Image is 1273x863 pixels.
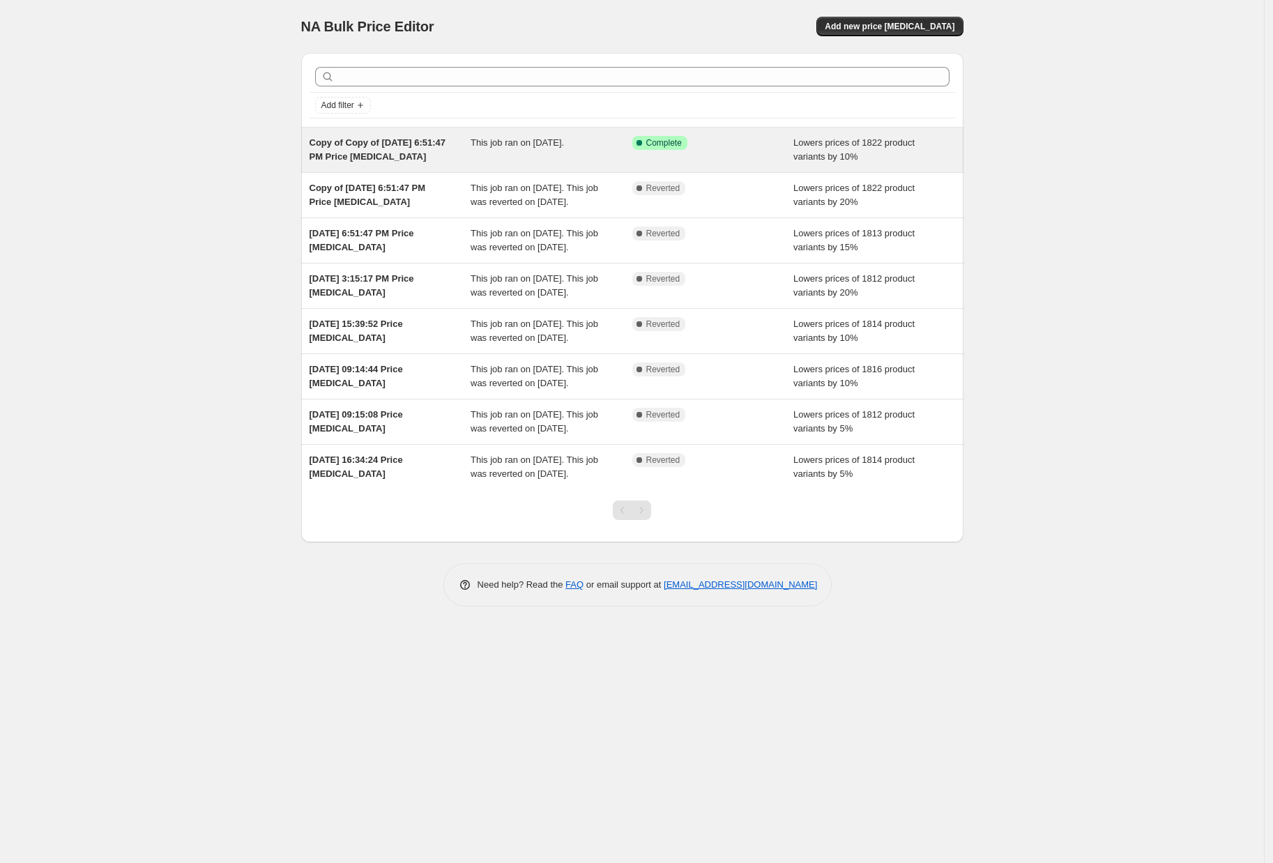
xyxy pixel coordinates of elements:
span: NA Bulk Price Editor [301,19,434,34]
span: [DATE] 15:39:52 Price [MEDICAL_DATA] [310,319,403,343]
span: Lowers prices of 1813 product variants by 15% [793,228,915,252]
span: [DATE] 6:51:47 PM Price [MEDICAL_DATA] [310,228,414,252]
span: Reverted [646,409,680,420]
span: Add new price [MEDICAL_DATA] [825,21,954,32]
span: This job ran on [DATE]. This job was reverted on [DATE]. [471,228,598,252]
span: Lowers prices of 1812 product variants by 5% [793,409,915,434]
a: [EMAIL_ADDRESS][DOMAIN_NAME] [664,579,817,590]
span: This job ran on [DATE]. This job was reverted on [DATE]. [471,183,598,207]
span: Lowers prices of 1814 product variants by 10% [793,319,915,343]
span: This job ran on [DATE]. This job was reverted on [DATE]. [471,273,598,298]
span: Reverted [646,228,680,239]
nav: Pagination [613,501,651,520]
span: Reverted [646,273,680,284]
span: [DATE] 3:15:17 PM Price [MEDICAL_DATA] [310,273,414,298]
span: Reverted [646,455,680,466]
span: Lowers prices of 1822 product variants by 20% [793,183,915,207]
span: Lowers prices of 1816 product variants by 10% [793,364,915,388]
span: or email support at [584,579,664,590]
button: Add filter [315,97,371,114]
span: Need help? Read the [478,579,566,590]
span: This job ran on [DATE]. This job was reverted on [DATE]. [471,319,598,343]
span: Reverted [646,364,680,375]
span: Reverted [646,183,680,194]
span: [DATE] 16:34:24 Price [MEDICAL_DATA] [310,455,403,479]
span: This job ran on [DATE]. This job was reverted on [DATE]. [471,364,598,388]
a: FAQ [565,579,584,590]
span: Lowers prices of 1812 product variants by 20% [793,273,915,298]
span: Copy of Copy of [DATE] 6:51:47 PM Price [MEDICAL_DATA] [310,137,446,162]
span: Reverted [646,319,680,330]
span: This job ran on [DATE]. This job was reverted on [DATE]. [471,455,598,479]
span: Copy of [DATE] 6:51:47 PM Price [MEDICAL_DATA] [310,183,426,207]
span: This job ran on [DATE]. This job was reverted on [DATE]. [471,409,598,434]
button: Add new price [MEDICAL_DATA] [816,17,963,36]
span: Lowers prices of 1814 product variants by 5% [793,455,915,479]
span: This job ran on [DATE]. [471,137,564,148]
span: Lowers prices of 1822 product variants by 10% [793,137,915,162]
span: [DATE] 09:15:08 Price [MEDICAL_DATA] [310,409,403,434]
span: Add filter [321,100,354,111]
span: [DATE] 09:14:44 Price [MEDICAL_DATA] [310,364,403,388]
span: Complete [646,137,682,148]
